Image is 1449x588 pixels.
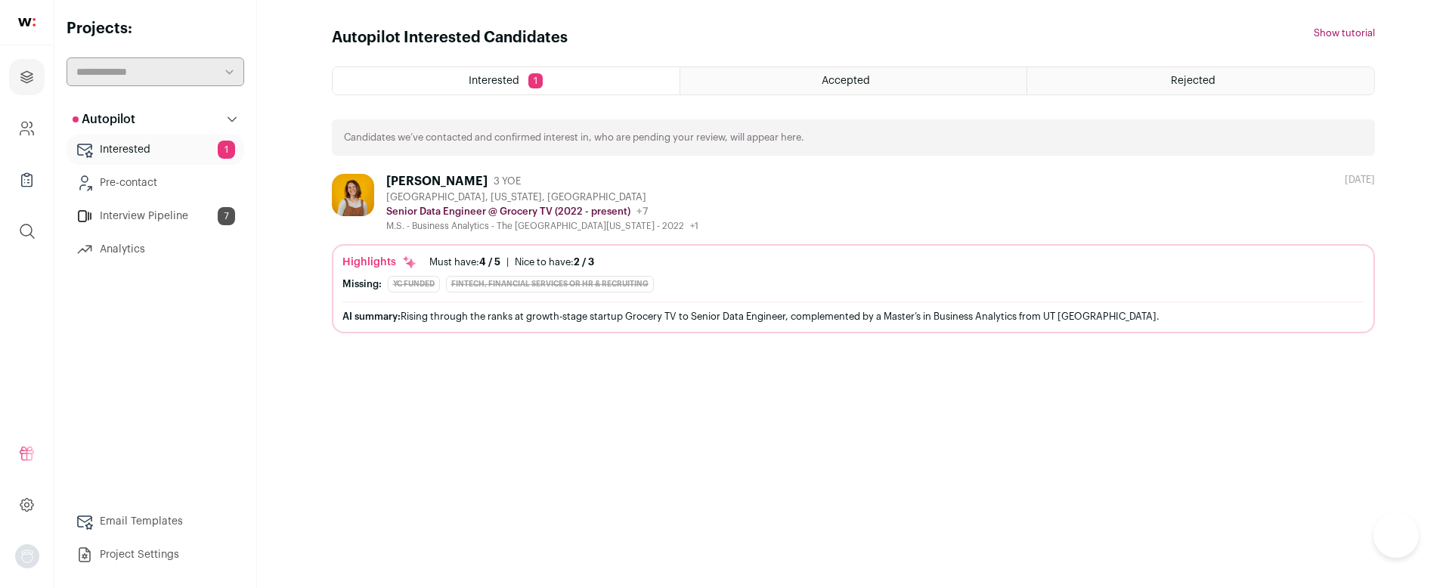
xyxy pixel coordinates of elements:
[9,59,45,95] a: Projects
[636,206,649,217] span: +7
[67,18,244,39] h2: Projects:
[332,174,374,216] img: 0f34861283a8cf9865c0e5f18e8d2c423d0549ebd8db9ca8ef44f450e390de20.jpg
[332,174,1375,333] a: [PERSON_NAME] 3 YOE [GEOGRAPHIC_DATA], [US_STATE], [GEOGRAPHIC_DATA] Senior Data Engineer @ Groce...
[429,256,500,268] div: Must have:
[15,544,39,568] button: Open dropdown
[1314,27,1375,39] button: Show tutorial
[469,76,519,86] span: Interested
[15,544,39,568] img: nopic.png
[342,311,401,321] span: AI summary:
[342,255,417,270] div: Highlights
[9,162,45,198] a: Company Lists
[386,174,488,189] div: [PERSON_NAME]
[386,220,698,232] div: M.S. - Business Analytics - The [GEOGRAPHIC_DATA][US_STATE] - 2022
[342,278,382,290] div: Missing:
[1027,67,1373,94] a: Rejected
[446,276,654,292] div: Fintech, Financial Services or HR & Recruiting
[344,132,804,144] p: Candidates we’ve contacted and confirmed interest in, who are pending your review, will appear here.
[690,221,698,231] span: +1
[680,67,1026,94] a: Accepted
[479,257,500,267] span: 4 / 5
[515,256,594,268] div: Nice to have:
[67,201,244,231] a: Interview Pipeline7
[494,175,521,187] span: 3 YOE
[332,27,568,48] h1: Autopilot Interested Candidates
[67,168,244,198] a: Pre-contact
[218,141,235,159] span: 1
[528,73,543,88] span: 1
[218,207,235,225] span: 7
[342,308,1364,324] div: Rising through the ranks at growth-stage startup Grocery TV to Senior Data Engineer, complemented...
[1171,76,1215,86] span: Rejected
[574,257,594,267] span: 2 / 3
[1345,174,1375,186] div: [DATE]
[429,256,594,268] ul: |
[386,206,630,218] p: Senior Data Engineer @ Grocery TV (2022 - present)
[1373,512,1419,558] iframe: Help Scout Beacon - Open
[67,234,244,265] a: Analytics
[822,76,870,86] span: Accepted
[67,540,244,570] a: Project Settings
[67,104,244,135] button: Autopilot
[9,110,45,147] a: Company and ATS Settings
[388,276,440,292] div: YC Funded
[67,506,244,537] a: Email Templates
[67,135,244,165] a: Interested1
[18,18,36,26] img: wellfound-shorthand-0d5821cbd27db2630d0214b213865d53afaa358527fdda9d0ea32b1df1b89c2c.svg
[386,191,698,203] div: [GEOGRAPHIC_DATA], [US_STATE], [GEOGRAPHIC_DATA]
[73,110,135,128] p: Autopilot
